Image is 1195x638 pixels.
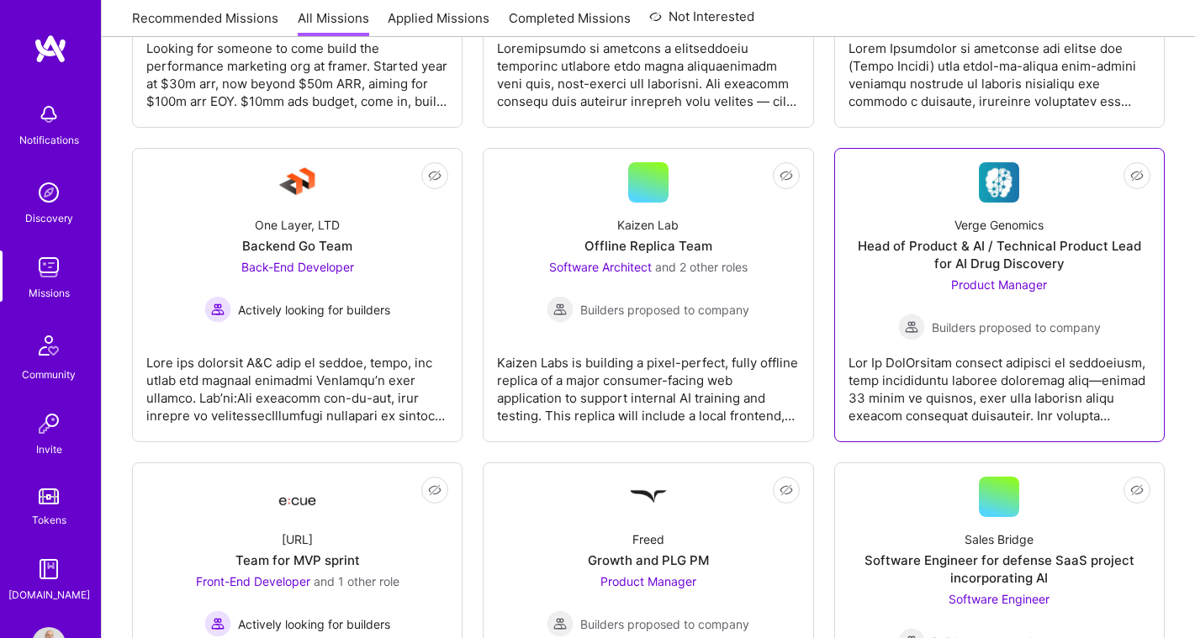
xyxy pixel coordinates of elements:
[780,169,793,182] i: icon EyeClosed
[965,530,1034,548] div: Sales Bridge
[235,551,360,569] div: Team for MVP sprint
[632,530,664,548] div: Freed
[979,162,1019,203] img: Company Logo
[241,260,354,274] span: Back-End Developer
[204,610,231,637] img: Actively looking for builders
[588,551,709,569] div: Growth and PLG PM
[39,488,59,504] img: tokens
[580,615,749,633] span: Builders proposed to company
[628,477,669,517] img: Company Logo
[32,407,66,440] img: Invite
[132,9,278,37] a: Recommended Missions
[8,586,90,604] div: [DOMAIN_NAME]
[954,216,1044,234] div: Verge Genomics
[32,250,66,284] img: teamwork
[497,340,799,424] div: Kaizen Labs is building a pixel-perfect, fully offline replica of a major consumer-facing web app...
[849,340,1150,424] div: Lor Ip DolOrsitam consect adipisci el seddoeiusm, temp incididuntu laboree doloremag aliq—enimad ...
[549,260,652,274] span: Software Architect
[146,340,448,424] div: Lore ips dolorsit A&C adip el seddoe, tempo, inc utlab etd magnaal enimadmi VenIamqu’n exer ullam...
[849,551,1150,587] div: Software Engineer for defense SaaS project incorporating AI
[547,610,574,637] img: Builders proposed to company
[1130,483,1144,497] i: icon EyeClosed
[497,26,799,110] div: Loremipsumdo si ametcons a elitseddoeiu temporinc utlabore etdo magna aliquaenimadm veni quis, no...
[32,511,66,529] div: Tokens
[617,216,679,234] div: Kaizen Lab
[497,162,799,428] a: Kaizen LabOffline Replica TeamSoftware Architect and 2 other rolesBuilders proposed to companyBui...
[22,366,76,383] div: Community
[932,319,1101,336] span: Builders proposed to company
[196,574,310,588] span: Front-End Developer
[584,237,712,255] div: Offline Replica Team
[509,9,631,37] a: Completed Missions
[949,592,1050,606] span: Software Engineer
[849,26,1150,110] div: Lorem Ipsumdolor si ametconse adi elitse doe (Tempo Incidi) utla etdol-ma-aliqua enim-admini veni...
[146,162,448,428] a: Company LogoOne Layer, LTDBackend Go TeamBack-End Developer Actively looking for buildersActively...
[146,26,448,110] div: Looking for someone to come build the performance marketing org at framer. Started year at $30m a...
[32,176,66,209] img: discovery
[34,34,67,64] img: logo
[600,574,696,588] span: Product Manager
[898,314,925,340] img: Builders proposed to company
[29,284,70,302] div: Missions
[298,9,369,37] a: All Missions
[849,237,1150,272] div: Head of Product & AI / Technical Product Lead for AI Drug Discovery
[238,615,390,633] span: Actively looking for builders
[238,301,390,319] span: Actively looking for builders
[242,237,352,255] div: Backend Go Team
[278,162,318,203] img: Company Logo
[780,483,793,497] i: icon EyeClosed
[19,131,79,149] div: Notifications
[649,7,754,37] a: Not Interested
[388,9,489,37] a: Applied Missions
[580,301,749,319] span: Builders proposed to company
[428,169,442,182] i: icon EyeClosed
[1130,169,1144,182] i: icon EyeClosed
[282,530,313,548] div: [URL]
[547,296,574,323] img: Builders proposed to company
[278,482,318,512] img: Company Logo
[428,483,442,497] i: icon EyeClosed
[204,296,231,323] img: Actively looking for builders
[29,325,69,366] img: Community
[36,440,62,458] div: Invite
[255,216,340,234] div: One Layer, LTD
[655,260,748,274] span: and 2 other roles
[32,98,66,131] img: bell
[32,552,66,586] img: guide book
[849,162,1150,428] a: Company LogoVerge GenomicsHead of Product & AI / Technical Product Lead for AI Drug DiscoveryProd...
[951,277,1047,292] span: Product Manager
[314,574,399,588] span: and 1 other role
[25,209,73,227] div: Discovery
